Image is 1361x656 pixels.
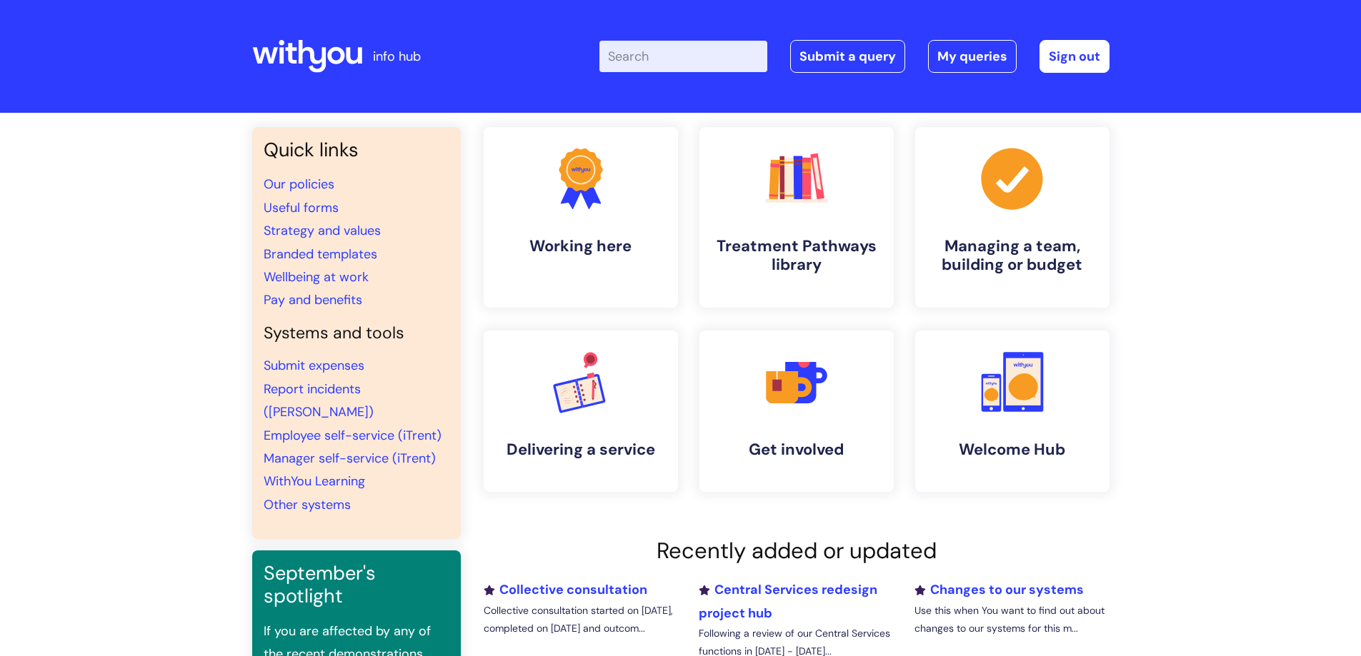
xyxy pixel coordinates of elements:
[484,127,678,308] a: Working here
[264,291,362,308] a: Pay and benefits
[373,45,421,68] p: info hub
[264,450,436,467] a: Manager self-service (iTrent)
[790,40,905,73] a: Submit a query
[264,323,449,343] h4: Systems and tools
[264,222,381,239] a: Strategy and values
[264,427,442,444] a: Employee self-service (iTrent)
[484,602,678,637] p: Collective consultation started on [DATE], completed on [DATE] and outcom...
[495,237,667,256] h4: Working here
[699,127,894,308] a: Treatment Pathways library
[599,40,1110,73] div: | -
[264,246,377,263] a: Branded templates
[914,581,1084,598] a: Changes to our systems
[484,330,678,492] a: Delivering a service
[699,581,877,621] a: Central Services redesign project hub
[484,581,647,598] a: Collective consultation
[711,237,882,275] h4: Treatment Pathways library
[495,440,667,459] h4: Delivering a service
[264,138,449,161] h3: Quick links
[264,562,449,608] h3: September's spotlight
[264,357,364,374] a: Submit expenses
[711,440,882,459] h4: Get involved
[699,330,894,492] a: Get involved
[264,176,334,193] a: Our policies
[927,440,1098,459] h4: Welcome Hub
[264,496,351,513] a: Other systems
[928,40,1017,73] a: My queries
[264,268,369,286] a: Wellbeing at work
[484,538,1110,564] h2: Recently added or updated
[264,473,365,490] a: WithYou Learning
[915,330,1110,492] a: Welcome Hub
[1040,40,1110,73] a: Sign out
[915,127,1110,308] a: Managing a team, building or budget
[914,602,1109,637] p: Use this when You want to find out about changes to our systems for this m...
[927,237,1098,275] h4: Managing a team, building or budget
[599,41,767,72] input: Search
[264,199,339,216] a: Useful forms
[264,380,374,420] a: Report incidents ([PERSON_NAME])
